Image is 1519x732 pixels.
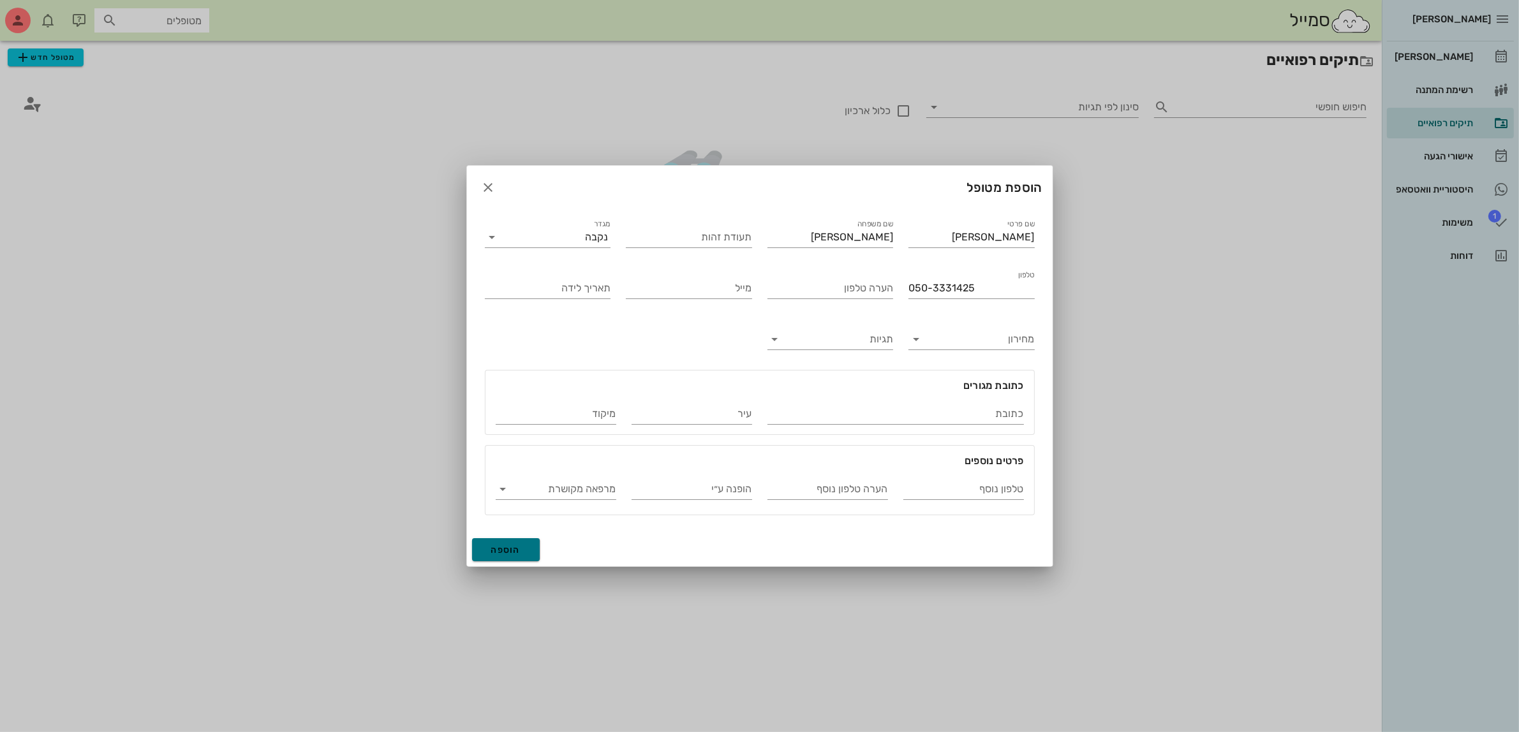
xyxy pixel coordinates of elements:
[1007,219,1035,229] label: שם פרטי
[585,231,608,243] div: נקבה
[1018,270,1034,280] label: טלפון
[857,219,893,229] label: שם משפחה
[491,545,521,555] span: הוספה
[485,227,611,247] div: מגדרנקבה
[472,538,540,561] button: הוספה
[908,329,1035,349] div: מחירון
[467,166,1053,209] div: הוספת מטופל
[594,219,611,229] label: מגדר
[485,446,1034,469] div: פרטים נוספים
[767,329,894,349] div: תגיות
[485,370,1034,393] div: כתובת מגורים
